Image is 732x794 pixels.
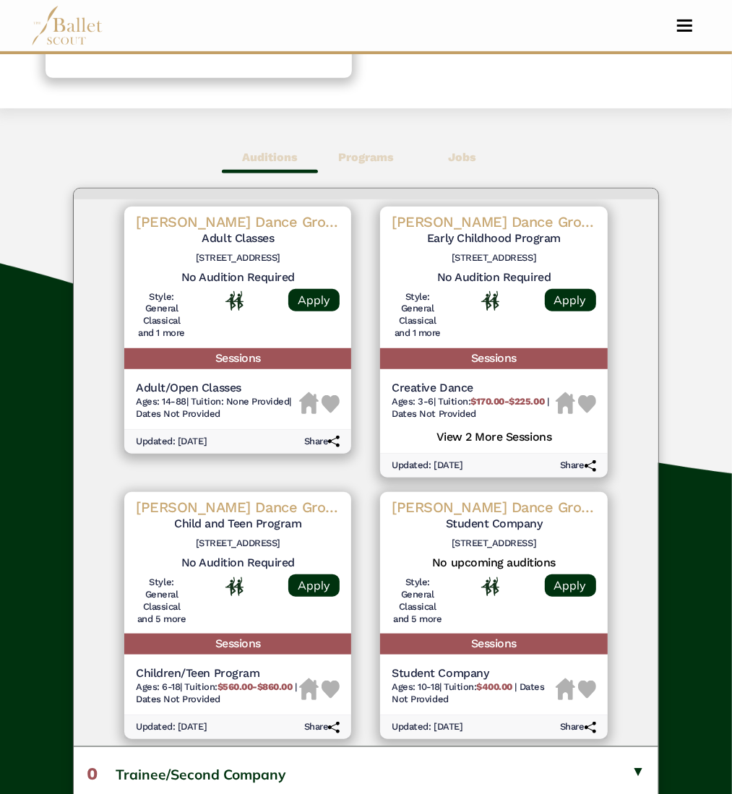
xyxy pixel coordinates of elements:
[136,498,340,517] h4: [PERSON_NAME] Dance Group
[392,681,544,704] span: Dates Not Provided
[392,231,595,246] h5: Early Childhood Program
[136,577,187,626] h6: Style: General Classical and 5 more
[392,426,595,445] h5: View 2 More Sessions
[476,681,512,692] b: $400.00
[392,681,555,706] h6: | |
[288,289,340,311] a: Apply
[136,396,299,420] h6: | |
[136,517,340,532] h5: Child and Teen Program
[438,396,547,407] span: Tuition:
[392,556,595,571] h5: No upcoming auditions
[225,577,244,596] img: In Person
[392,498,595,517] h4: [PERSON_NAME] Dance Group
[392,577,443,626] h6: Style: General Classical and 5 more
[481,291,499,310] img: In Person
[470,396,544,407] b: $170.00-$225.00
[225,291,244,310] img: In Person
[481,577,499,596] img: In Person
[545,574,596,597] a: Apply
[136,291,187,340] h6: Style: General Classical and 1 more
[392,721,462,733] h6: Updated: [DATE]
[136,681,180,692] span: Ages: 6-18
[185,681,296,692] span: Tuition:
[136,436,207,448] h6: Updated: [DATE]
[578,681,596,699] img: Heart
[242,150,298,164] b: Auditions
[136,694,220,704] span: Dates Not Provided
[136,666,299,681] h5: Children/Teen Program
[304,721,340,733] h6: Share
[191,396,289,407] span: Tuition: None Provided
[392,681,439,692] span: Ages: 10-18
[136,231,340,246] h5: Adult Classes
[448,150,476,164] b: Jobs
[392,381,555,396] h5: Creative Dance
[136,212,340,231] h4: [PERSON_NAME] Dance Group
[322,681,340,699] img: Heart
[392,252,595,264] h6: [STREET_ADDRESS]
[392,396,434,407] span: Ages: 3-6
[392,212,595,231] h4: [PERSON_NAME] Dance Group
[392,666,555,681] h5: Student Company
[124,634,351,655] h5: Sessions
[136,396,186,407] span: Ages: 14-88
[136,538,340,550] h6: [STREET_ADDRESS]
[380,348,607,369] h5: Sessions
[136,721,207,733] h6: Updated: [DATE]
[392,270,595,285] h5: No Audition Required
[124,348,351,369] h5: Sessions
[288,574,340,597] a: Apply
[218,681,293,692] b: $560.00-$860.00
[136,408,220,419] span: Dates Not Provided
[560,459,596,472] h6: Share
[338,150,394,164] b: Programs
[668,19,702,33] button: Toggle navigation
[304,436,340,448] h6: Share
[392,291,443,340] h6: Style: General Classical and 1 more
[392,396,555,420] h6: | |
[545,289,596,311] a: Apply
[136,681,299,706] h6: | |
[322,395,340,413] img: Heart
[392,538,595,550] h6: [STREET_ADDRESS]
[299,678,319,700] img: Housing Unavailable
[136,381,299,396] h5: Adult/Open Classes
[380,634,607,655] h5: Sessions
[444,681,514,692] span: Tuition:
[299,392,319,414] img: Housing Unavailable
[136,252,340,264] h6: [STREET_ADDRESS]
[556,392,575,414] img: Housing Unavailable
[136,556,340,571] h5: No Audition Required
[560,721,596,733] h6: Share
[87,764,98,784] span: 0
[392,408,475,419] span: Dates Not Provided
[136,270,340,285] h5: No Audition Required
[392,459,462,472] h6: Updated: [DATE]
[556,678,575,700] img: Housing Unavailable
[578,395,596,413] img: Heart
[392,517,595,532] h5: Student Company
